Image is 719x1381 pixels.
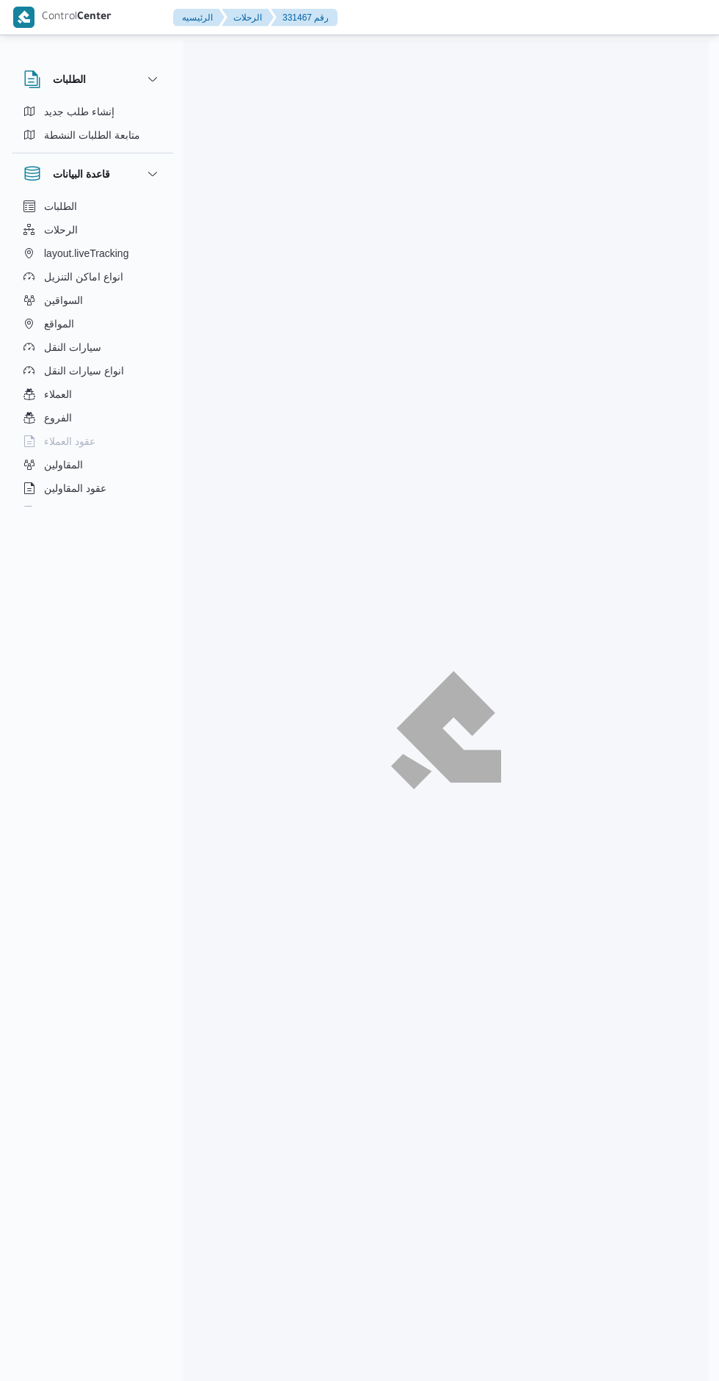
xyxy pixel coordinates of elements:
[18,359,167,383] button: انواع سيارات النقل
[222,9,274,26] button: الرحلات
[44,315,74,333] span: المواقع
[18,453,167,476] button: المقاولين
[23,70,161,88] button: الطلبات
[53,70,86,88] h3: الطلبات
[44,291,83,309] span: السواقين
[18,218,167,242] button: الرحلات
[44,456,83,474] span: المقاولين
[44,385,72,403] span: العملاء
[44,197,77,215] span: الطلبات
[44,126,140,144] span: متابعة الطلبات النشطة
[53,165,110,183] h3: قاعدة البيانات
[18,100,167,123] button: إنشاء طلب جديد
[12,195,173,512] div: قاعدة البيانات
[271,9,337,26] button: 331467 رقم
[18,336,167,359] button: سيارات النقل
[18,312,167,336] button: المواقع
[44,479,106,497] span: عقود المقاولين
[18,383,167,406] button: العملاء
[18,289,167,312] button: السواقين
[44,103,114,120] span: إنشاء طلب جديد
[23,165,161,183] button: قاعدة البيانات
[18,195,167,218] button: الطلبات
[44,432,95,450] span: عقود العملاء
[13,7,34,28] img: X8yXhbKr1z7QwAAAABJRU5ErkJggg==
[18,242,167,265] button: layout.liveTracking
[77,12,112,23] b: Center
[15,1322,62,1366] iframe: chat widget
[44,244,128,262] span: layout.liveTracking
[173,9,225,26] button: الرئيسيه
[399,680,493,780] img: ILLA Logo
[44,409,72,427] span: الفروع
[18,500,167,523] button: اجهزة التليفون
[18,476,167,500] button: عقود المقاولين
[44,362,124,380] span: انواع سيارات النقل
[44,268,123,286] span: انواع اماكن التنزيل
[18,429,167,453] button: عقود العملاء
[18,406,167,429] button: الفروع
[18,265,167,289] button: انواع اماكن التنزيل
[44,503,105,521] span: اجهزة التليفون
[44,338,101,356] span: سيارات النقل
[18,123,167,147] button: متابعة الطلبات النشطة
[12,100,173,153] div: الطلبات
[44,221,78,239] span: الرحلات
